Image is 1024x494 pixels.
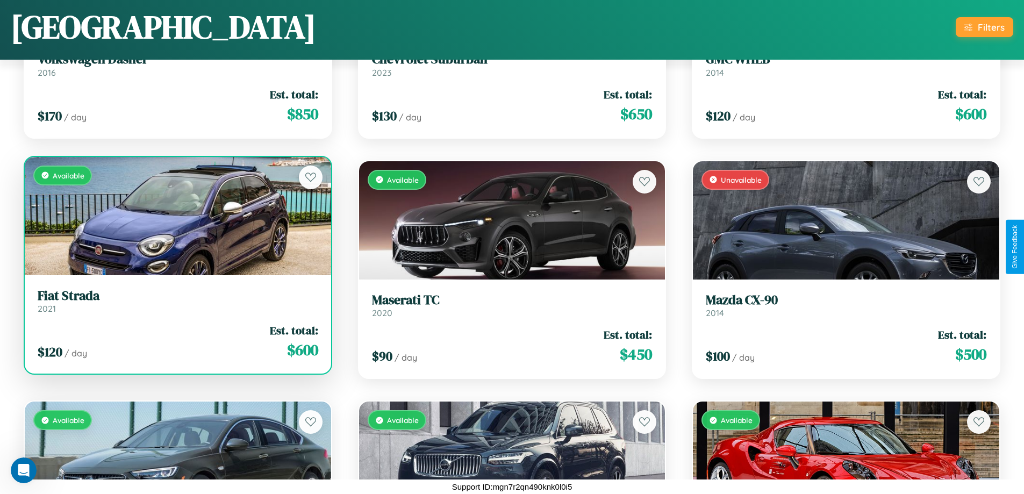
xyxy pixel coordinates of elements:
[706,107,731,125] span: $ 120
[978,22,1005,33] div: Filters
[387,175,419,184] span: Available
[38,303,56,314] span: 2021
[706,307,724,318] span: 2014
[38,52,318,67] h3: Volkswagen Dasher
[38,288,318,304] h3: Fiat Strada
[938,87,986,102] span: Est. total:
[287,339,318,361] span: $ 600
[706,67,724,78] span: 2014
[372,292,653,319] a: Maserati TC2020
[287,103,318,125] span: $ 850
[706,347,730,365] span: $ 100
[372,307,392,318] span: 2020
[620,103,652,125] span: $ 650
[604,327,652,342] span: Est. total:
[270,87,318,102] span: Est. total:
[604,87,652,102] span: Est. total:
[938,327,986,342] span: Est. total:
[11,457,37,483] iframe: Intercom live chat
[732,352,755,363] span: / day
[706,292,986,308] h3: Mazda CX-90
[956,17,1013,37] button: Filters
[955,103,986,125] span: $ 600
[372,107,397,125] span: $ 130
[38,343,62,361] span: $ 120
[395,352,417,363] span: / day
[372,347,392,365] span: $ 90
[452,479,572,494] p: Support ID: mgn7r2qn490knk0l0i5
[53,171,84,180] span: Available
[11,5,316,49] h1: [GEOGRAPHIC_DATA]
[38,107,62,125] span: $ 170
[270,323,318,338] span: Est. total:
[372,292,653,308] h3: Maserati TC
[38,288,318,314] a: Fiat Strada2021
[372,52,653,67] h3: Chevrolet Suburban
[399,112,421,123] span: / day
[733,112,755,123] span: / day
[64,112,87,123] span: / day
[372,67,391,78] span: 2023
[1011,225,1019,269] div: Give Feedback
[53,416,84,425] span: Available
[65,348,87,359] span: / day
[372,52,653,78] a: Chevrolet Suburban2023
[38,67,56,78] span: 2016
[721,175,762,184] span: Unavailable
[38,52,318,78] a: Volkswagen Dasher2016
[721,416,753,425] span: Available
[955,343,986,365] span: $ 500
[620,343,652,365] span: $ 450
[706,52,986,67] h3: GMC WHLB
[706,292,986,319] a: Mazda CX-902014
[706,52,986,78] a: GMC WHLB2014
[387,416,419,425] span: Available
